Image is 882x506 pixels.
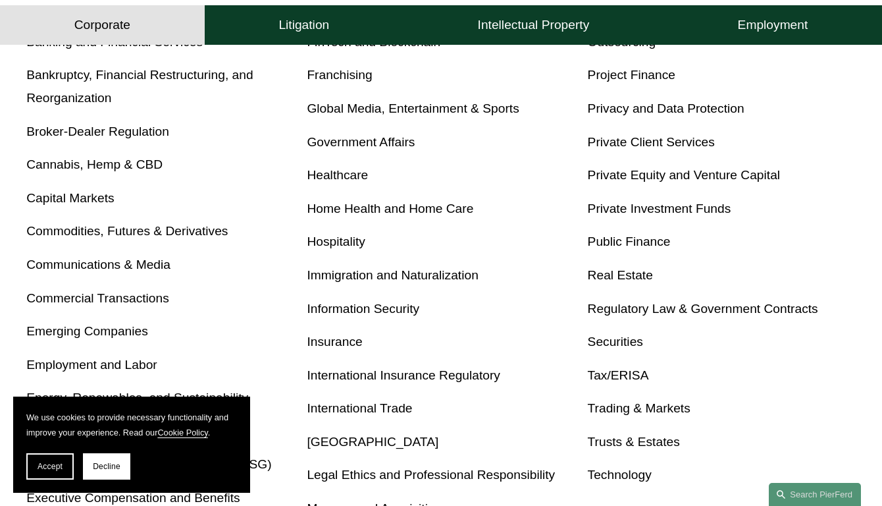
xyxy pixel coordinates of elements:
[26,410,237,440] p: We use cookies to provide necessary functionality and improve your experience. Read our .
[588,335,643,349] a: Securities
[26,453,74,480] button: Accept
[307,401,412,415] a: International Trade
[307,302,419,316] a: Information Security
[588,235,671,248] a: Public Finance
[26,491,240,505] a: Executive Compensation and Benefits
[26,125,169,138] a: Broker-Dealer Regulation
[307,335,362,349] a: Insurance
[588,468,652,482] a: Technology
[588,68,675,82] a: Project Finance
[26,291,169,305] a: Commercial Transactions
[38,462,63,471] span: Accept
[307,368,500,382] a: International Insurance Regulatory
[307,468,555,482] a: Legal Ethics and Professional Responsibility
[738,17,808,33] h4: Employment
[478,17,590,33] h4: Intellectual Property
[307,435,438,449] a: [GEOGRAPHIC_DATA]
[93,462,120,471] span: Decline
[588,435,680,449] a: Trusts & Estates
[588,202,731,215] a: Private Investment Funds
[74,17,130,33] h4: Corporate
[26,68,253,105] a: Bankruptcy, Financial Restructuring, and Reorganization
[26,224,228,238] a: Commodities, Futures & Derivatives
[307,235,365,248] a: Hospitality
[26,157,163,171] a: Cannabis, Hemp & CBD
[588,401,690,415] a: Trading & Markets
[307,268,478,282] a: Immigration and Naturalization
[26,391,248,405] a: Energy, Renewables, and Sustainability
[26,258,170,271] a: Communications & Media
[26,358,157,372] a: Employment and Labor
[588,368,649,382] a: Tax/ERISA
[588,135,715,149] a: Private Client Services
[307,68,372,82] a: Franchising
[307,202,473,215] a: Home Health and Home Care
[278,17,329,33] h4: Litigation
[157,428,207,437] a: Cookie Policy
[769,483,861,506] a: Search this site
[26,324,148,338] a: Emerging Companies
[588,101,744,115] a: Privacy and Data Protection
[83,453,130,480] button: Decline
[26,191,114,205] a: Capital Markets
[588,168,781,182] a: Private Equity and Venture Capital
[307,135,415,149] a: Government Affairs
[588,268,653,282] a: Real Estate
[13,397,250,493] section: Cookie banner
[588,302,818,316] a: Regulatory Law & Government Contracts
[307,168,368,182] a: Healthcare
[307,101,519,115] a: Global Media, Entertainment & Sports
